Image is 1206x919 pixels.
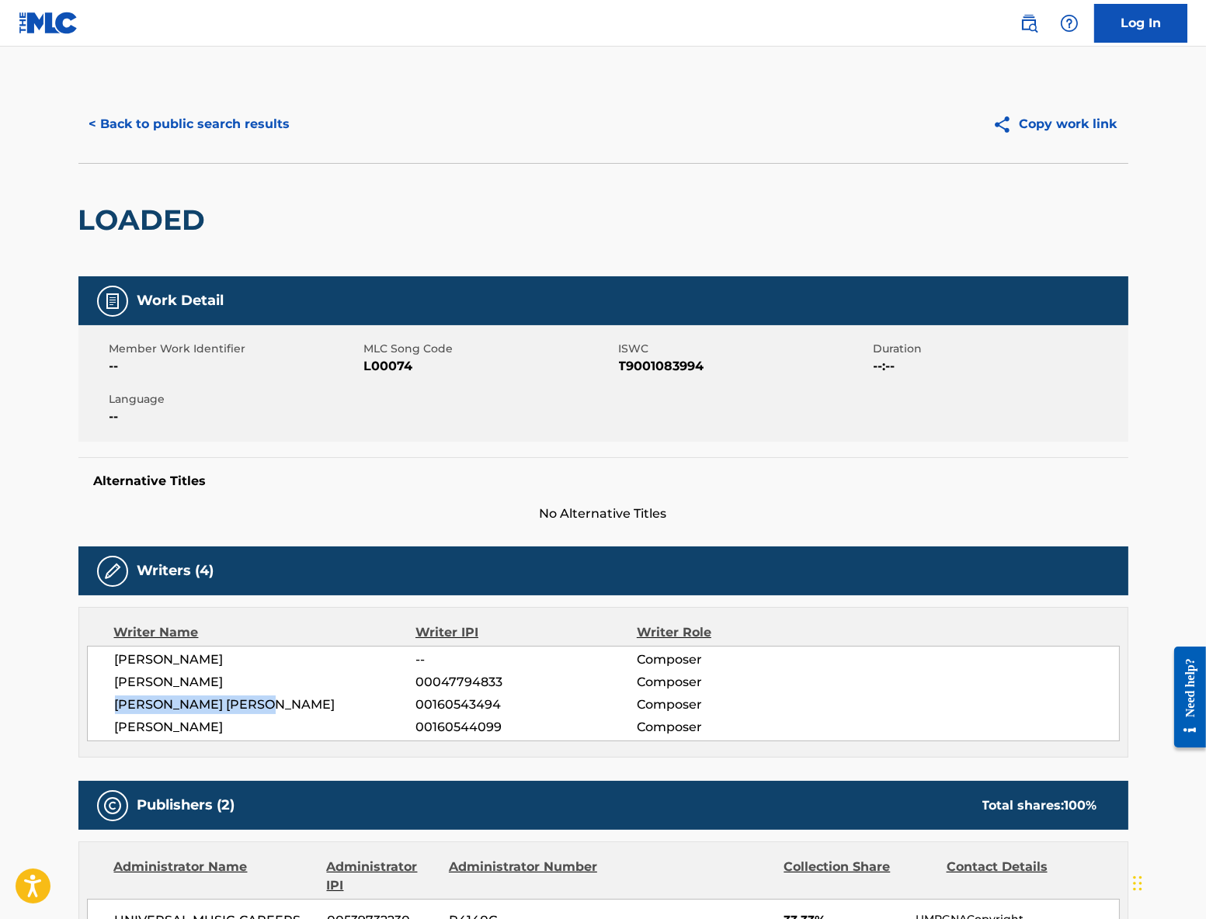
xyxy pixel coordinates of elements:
span: MLC Song Code [364,341,615,357]
span: Language [109,391,360,407]
div: Total shares: [982,796,1097,815]
div: Administrator IPI [327,858,437,895]
span: Member Work Identifier [109,341,360,357]
span: T9001083994 [619,357,870,376]
div: Writer Name [114,623,416,642]
iframe: Resource Center [1163,635,1206,760]
a: Log In [1094,4,1187,43]
span: Composer [637,673,838,692]
span: -- [109,357,360,376]
h5: Alternative Titles [94,473,1113,489]
span: -- [109,407,360,426]
div: Administrator Number [449,858,600,895]
div: Collection Share [784,858,934,895]
span: Duration [874,341,1124,357]
span: Composer [637,695,838,714]
h5: Publishers (2) [137,796,235,814]
div: Writer Role [637,623,838,642]
div: Administrator Name [114,858,315,895]
span: [PERSON_NAME] [115,650,416,669]
span: [PERSON_NAME] [115,673,416,692]
span: 100 % [1065,798,1097,813]
span: No Alternative Titles [78,505,1128,523]
button: < Back to public search results [78,105,301,144]
span: 00160543494 [415,695,636,714]
span: Composer [637,650,838,669]
img: Publishers [103,796,122,815]
img: Work Detail [103,292,122,310]
span: ISWC [619,341,870,357]
span: Composer [637,718,838,737]
div: Writer IPI [415,623,637,642]
div: Contact Details [947,858,1097,895]
img: Copy work link [992,115,1020,134]
button: Copy work link [982,105,1128,144]
span: [PERSON_NAME] [115,718,416,737]
img: MLC Logo [19,12,78,34]
iframe: Chat Widget [1128,844,1206,919]
span: -- [415,650,636,669]
img: Writers [103,562,122,581]
h5: Work Detail [137,292,224,310]
div: Drag [1133,860,1142,907]
span: [PERSON_NAME] [PERSON_NAME] [115,695,416,714]
h2: LOADED [78,203,214,238]
div: Help [1054,8,1085,39]
img: search [1020,14,1038,33]
a: Public Search [1013,8,1044,39]
span: --:-- [874,357,1124,376]
h5: Writers (4) [137,562,214,580]
span: 00047794833 [415,673,636,692]
span: 00160544099 [415,718,636,737]
img: help [1060,14,1079,33]
span: L00074 [364,357,615,376]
